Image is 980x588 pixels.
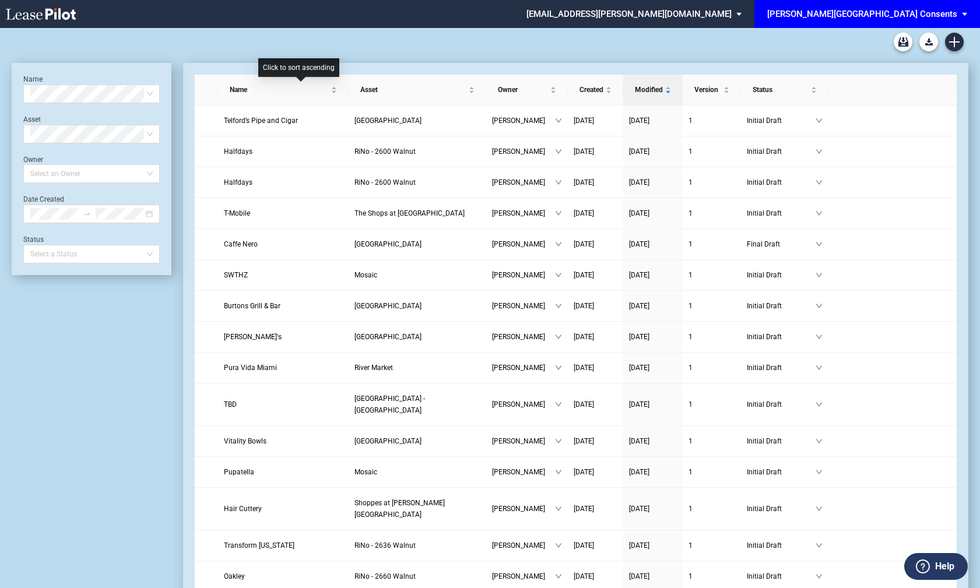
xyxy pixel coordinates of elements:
a: [DATE] [629,571,677,582]
a: [DATE] [629,540,677,551]
span: Asset [360,84,466,96]
span: [PERSON_NAME] [492,362,555,374]
span: to [83,210,91,218]
a: 1 [689,177,735,188]
span: [DATE] [574,572,594,580]
span: Initial Draft [747,207,816,219]
span: Vitality Bowls [224,437,266,445]
a: [DATE] [629,362,677,374]
span: [DATE] [629,271,649,279]
span: River Market [354,364,393,372]
span: [DATE] [574,333,594,341]
span: down [555,364,562,371]
a: Pura Vida Miami [224,362,343,374]
span: Caffe Nero [224,240,258,248]
a: Download Blank Form [919,33,938,51]
a: [PERSON_NAME]'s [224,331,343,343]
span: down [816,210,823,217]
a: [DATE] [574,399,617,410]
span: Version [694,84,721,96]
span: RiNo - 2600 Walnut [354,178,416,186]
span: [PERSON_NAME] [492,540,555,551]
a: [DATE] [629,115,677,126]
span: Halfdays [224,147,252,156]
a: Shoppes at [PERSON_NAME][GEOGRAPHIC_DATA] [354,497,480,520]
span: 1 [689,209,693,217]
a: [DATE] [629,207,677,219]
span: Modified [635,84,663,96]
span: 1 [689,117,693,125]
span: Status [753,84,809,96]
a: SWTHZ [224,269,343,281]
span: Toco Hills Shopping Center [354,333,421,341]
a: [DATE] [629,466,677,478]
th: Version [683,75,741,105]
span: Pura Vida Miami [224,364,277,372]
span: [DATE] [629,400,649,409]
div: [PERSON_NAME][GEOGRAPHIC_DATA] Consents [767,9,957,19]
a: River Market [354,362,480,374]
span: 1 [689,437,693,445]
span: Initial Draft [747,115,816,126]
span: [DATE] [574,117,594,125]
span: Village Oaks [354,437,421,445]
span: [DATE] [574,468,594,476]
span: 1 [689,468,693,476]
span: Burtons Grill & Bar [224,302,280,310]
a: [DATE] [629,300,677,312]
span: [PERSON_NAME] [492,146,555,157]
span: [PERSON_NAME] [492,238,555,250]
a: [DATE] [574,207,617,219]
span: Initial Draft [747,362,816,374]
span: [DATE] [629,302,649,310]
a: Pupatella [224,466,343,478]
span: down [555,333,562,340]
a: [DATE] [574,238,617,250]
span: [DATE] [629,468,649,476]
span: Owner [498,84,548,96]
a: 1 [689,146,735,157]
a: [DATE] [629,331,677,343]
span: Transform Colorado [224,541,294,550]
label: Asset [23,115,41,124]
span: 1 [689,147,693,156]
span: [DATE] [629,240,649,248]
span: [DATE] [629,147,649,156]
span: Mosaic [354,271,377,279]
span: Pupatella [224,468,254,476]
span: Initial Draft [747,466,816,478]
span: down [816,542,823,549]
th: Asset [349,75,486,105]
span: Mosaic [354,468,377,476]
a: Hair Cuttery [224,503,343,515]
span: [DATE] [574,209,594,217]
div: Click to sort ascending [258,58,339,77]
a: Telford’s Pipe and Cigar [224,115,343,126]
span: down [555,542,562,549]
a: [DATE] [574,362,617,374]
span: Initial Draft [747,435,816,447]
span: [PERSON_NAME] [492,399,555,410]
a: 1 [689,466,735,478]
span: 1 [689,572,693,580]
span: 1 [689,178,693,186]
span: 1 [689,505,693,513]
span: [PERSON_NAME] [492,466,555,478]
a: [DATE] [629,146,677,157]
a: [DATE] [574,435,617,447]
label: Name [23,75,43,83]
span: [DATE] [629,178,649,186]
a: RiNo - 2600 Walnut [354,177,480,188]
a: 1 [689,331,735,343]
span: Initial Draft [747,177,816,188]
th: Modified [623,75,683,105]
span: down [816,505,823,512]
a: [DATE] [574,331,617,343]
th: Created [568,75,623,105]
span: down [816,302,823,309]
a: [DATE] [574,466,617,478]
span: [PERSON_NAME] [492,331,555,343]
span: [PERSON_NAME] [492,177,555,188]
span: RiNo - 2636 Walnut [354,541,416,550]
span: down [555,302,562,309]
